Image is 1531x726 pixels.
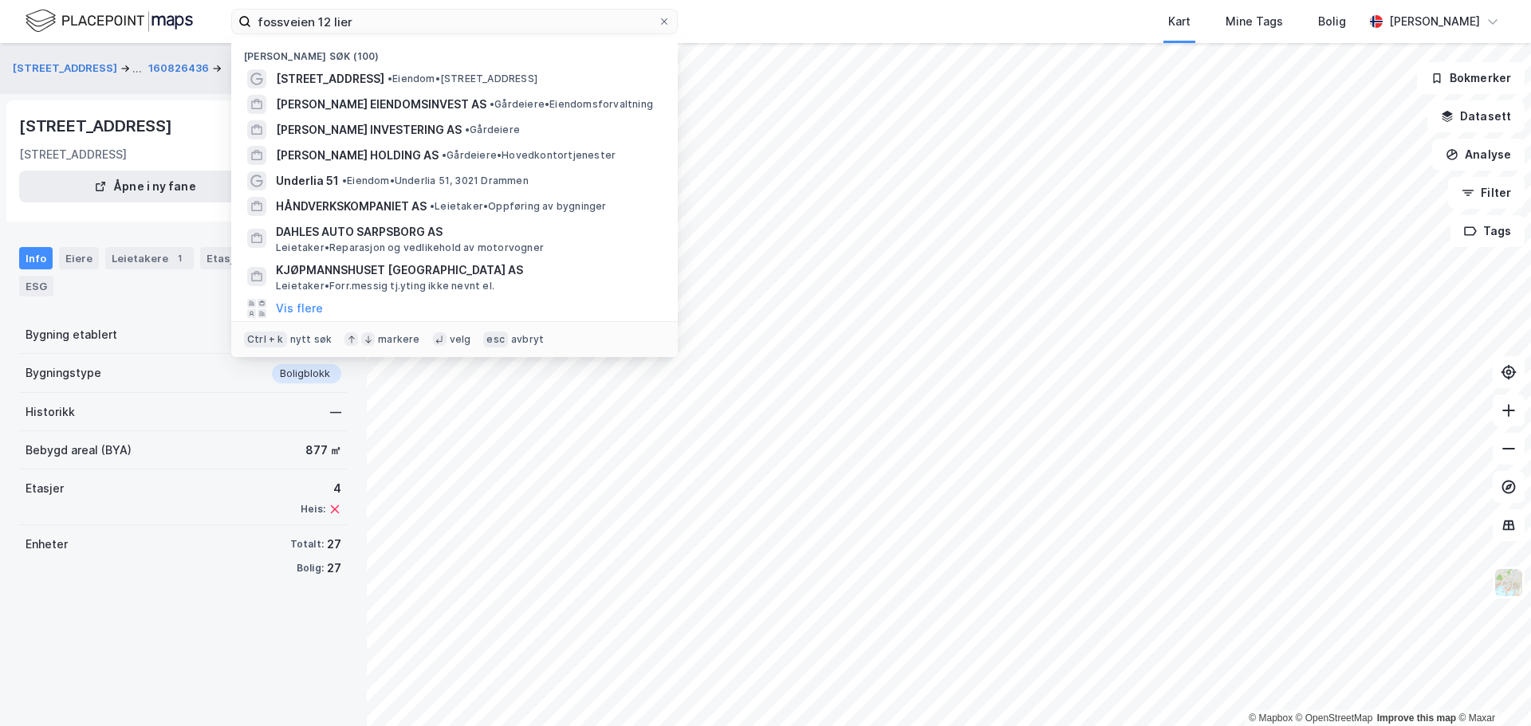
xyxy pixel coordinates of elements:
[19,247,53,269] div: Info
[1226,12,1283,31] div: Mine Tags
[19,276,53,296] div: ESG
[442,149,616,162] span: Gårdeiere • Hovedkontortjenester
[19,113,175,139] div: [STREET_ADDRESS]
[171,250,187,266] div: 1
[26,479,64,498] div: Etasjer
[1450,215,1525,247] button: Tags
[26,402,75,422] div: Historikk
[301,479,341,498] div: 4
[276,171,339,190] span: Underlia 51
[276,95,486,114] span: [PERSON_NAME] EIENDOMSINVEST AS
[1427,100,1525,132] button: Datasett
[13,59,120,78] button: [STREET_ADDRESS]
[26,363,101,383] div: Bygningstype
[276,241,544,254] span: Leietaker • Reparasjon og vedlikehold av motorvogner
[511,333,544,346] div: avbryt
[1417,62,1525,94] button: Bokmerker
[1249,712,1293,724] a: Mapbox
[442,149,447,161] span: •
[1318,12,1346,31] div: Bolig
[276,120,462,139] span: [PERSON_NAME] INVESTERING AS
[490,98,494,110] span: •
[105,247,194,269] div: Leietakere
[276,280,494,292] span: Leietaker • Forr.messig tj.yting ikke nevnt el.
[1389,12,1480,31] div: [PERSON_NAME]
[450,333,471,346] div: velg
[430,200,435,212] span: •
[290,333,333,346] div: nytt søk
[342,175,347,186] span: •
[388,73,537,85] span: Eiendom • [STREET_ADDRESS]
[59,247,99,269] div: Eiere
[388,73,392,84] span: •
[327,559,341,578] div: 27
[301,503,325,516] div: Heis:
[26,325,117,344] div: Bygning etablert
[297,562,324,575] div: Bolig:
[483,332,508,347] div: esc
[26,7,193,35] img: logo.f888ab2527a4732fd821a326f86c7f29.svg
[1451,649,1531,726] iframe: Chat Widget
[244,332,287,347] div: Ctrl + k
[1448,177,1525,209] button: Filter
[1451,649,1531,726] div: Kontrollprogram for chat
[1377,712,1456,724] a: Improve this map
[305,441,341,460] div: 877 ㎡
[276,146,439,165] span: [PERSON_NAME] HOLDING AS
[19,171,271,202] button: Åpne i ny fane
[26,441,132,460] div: Bebygd areal (BYA)
[1432,139,1525,171] button: Analyse
[26,535,68,554] div: Enheter
[378,333,419,346] div: markere
[231,37,678,66] div: [PERSON_NAME] søk (100)
[327,535,341,554] div: 27
[251,10,658,33] input: Søk på adresse, matrikkel, gårdeiere, leietakere eller personer
[1168,12,1191,31] div: Kart
[342,175,529,187] span: Eiendom • Underlia 51, 3021 Drammen
[465,124,470,135] span: •
[430,200,607,213] span: Leietaker • Oppføring av bygninger
[1296,712,1373,724] a: OpenStreetMap
[207,251,319,265] div: Etasjer og enheter
[230,59,274,78] div: Bygning
[490,98,653,111] span: Gårdeiere • Eiendomsforvaltning
[290,538,324,551] div: Totalt:
[276,299,323,318] button: Vis flere
[148,61,212,77] button: 160826436
[276,197,427,216] span: HÅNDVERKSKOMPANIET AS
[276,222,659,241] span: DAHLES AUTO SARPSBORG AS
[1494,567,1524,598] img: Z
[465,124,520,136] span: Gårdeiere
[19,145,127,164] div: [STREET_ADDRESS]
[330,402,341,422] div: —
[276,261,659,280] span: KJØPMANNSHUSET [GEOGRAPHIC_DATA] AS
[276,69,384,88] span: [STREET_ADDRESS]
[132,59,142,78] div: ...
